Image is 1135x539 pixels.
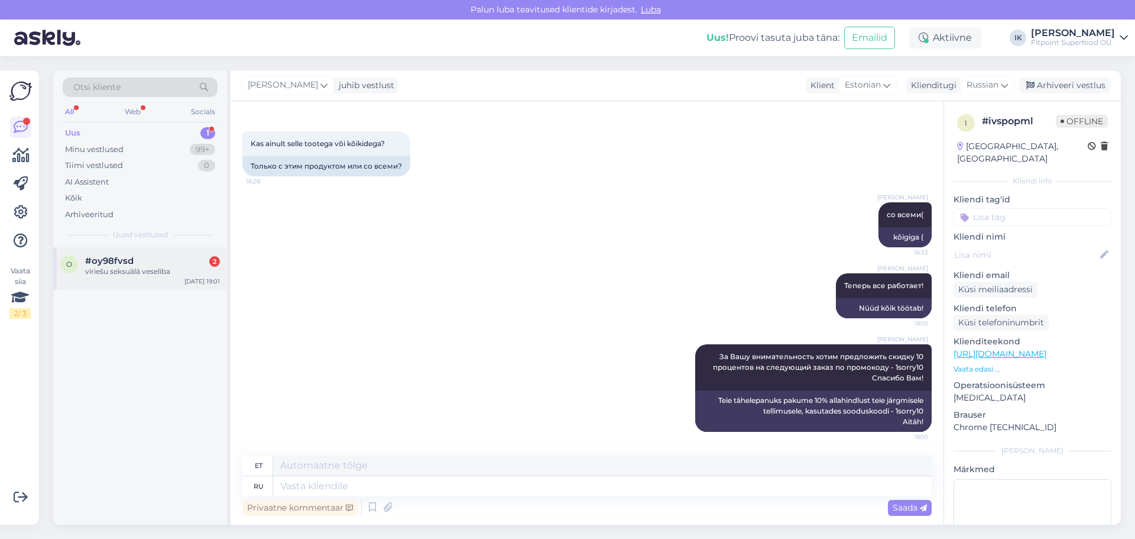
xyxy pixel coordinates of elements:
div: IK [1010,30,1026,46]
span: Luba [637,4,664,15]
span: Russian [967,79,998,92]
div: Küsi meiliaadressi [954,282,1037,298]
span: За Вашу внимательность хотим предложить скидку 10 процентов на следующий заказ по промокоду - 1so... [713,352,925,382]
p: Kliendi telefon [954,302,1111,315]
span: [PERSON_NAME] [877,264,928,273]
span: Otsi kliente [73,81,121,93]
div: vīriešu seksuālā veselība [85,266,220,277]
div: juhib vestlust [334,79,394,92]
span: [PERSON_NAME] [877,335,928,344]
span: 16:33 [884,248,928,257]
p: Brauser [954,409,1111,421]
p: Kliendi tag'id [954,193,1111,206]
div: Kõik [65,192,82,204]
div: Teie tähelepanuks pakume 10% allahindlust teie järgmisele tellimusele, kasutades sooduskoodi - 1s... [695,390,932,432]
div: Nüüd kõik töötab! [836,298,932,318]
b: Uus! [706,32,729,43]
span: [PERSON_NAME] [248,79,318,92]
div: Privaatne kommentaar [242,500,358,516]
div: 2 / 3 [9,308,31,319]
p: Operatsioonisüsteem [954,379,1111,392]
div: [PERSON_NAME] [954,446,1111,456]
p: Kliendi email [954,269,1111,282]
div: 2 [209,256,220,267]
div: Socials [189,104,218,120]
div: Tiimi vestlused [65,160,123,172]
div: Web [122,104,143,120]
div: Vaata siia [9,266,31,319]
div: # ivspopml [982,114,1056,128]
div: AI Assistent [65,176,109,188]
div: Minu vestlused [65,144,124,156]
p: Vaata edasi ... [954,364,1111,375]
a: [URL][DOMAIN_NAME] [954,348,1046,359]
span: [PERSON_NAME] [877,193,928,202]
div: [DATE] 19:01 [184,277,220,286]
div: Klient [806,79,835,92]
span: Kas ainult selle tootega või kõikidega? [251,139,385,148]
div: [PERSON_NAME] [1031,28,1115,38]
a: [PERSON_NAME]Fitpoint Superfood OÜ [1031,28,1128,47]
div: Fitpoint Superfood OÜ [1031,38,1115,47]
span: #oy98fvsd [85,256,134,266]
div: Kliendi info [954,176,1111,186]
div: Arhiveeritud [65,209,113,221]
div: ru [254,476,264,496]
div: Только с этим продуктом или со всеми? [242,156,410,176]
div: 0 [198,160,215,172]
span: 18:10 [884,433,928,441]
input: Lisa nimi [954,248,1098,262]
div: kõigiga ( [878,227,932,247]
div: et [255,456,262,476]
div: Aktiivne [909,27,981,49]
span: Saada [893,502,927,513]
span: 18:10 [884,319,928,328]
button: Emailid [844,27,895,49]
span: i [965,118,967,127]
span: Теперь все работает! [844,281,923,290]
span: o [66,260,72,269]
div: Arhiveeri vestlus [1019,78,1110,93]
p: Märkmed [954,463,1111,476]
div: All [63,104,76,120]
div: Klienditugi [906,79,956,92]
div: Proovi tasuta juba täna: [706,31,839,45]
span: Uued vestlused [113,230,168,240]
input: Lisa tag [954,208,1111,226]
p: Kliendi nimi [954,231,1111,243]
div: 1 [200,127,215,139]
p: [MEDICAL_DATA] [954,392,1111,404]
p: Chrome [TECHNICAL_ID] [954,421,1111,434]
div: Küsi telefoninumbrit [954,315,1049,331]
div: [GEOGRAPHIC_DATA], [GEOGRAPHIC_DATA] [957,140,1088,165]
img: Askly Logo [9,80,32,102]
div: 99+ [190,144,215,156]
p: Klienditeekond [954,335,1111,348]
span: 16:28 [246,177,290,186]
span: Offline [1056,115,1108,128]
span: Estonian [845,79,881,92]
span: со всеми( [887,210,923,219]
div: Uus [65,127,80,139]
